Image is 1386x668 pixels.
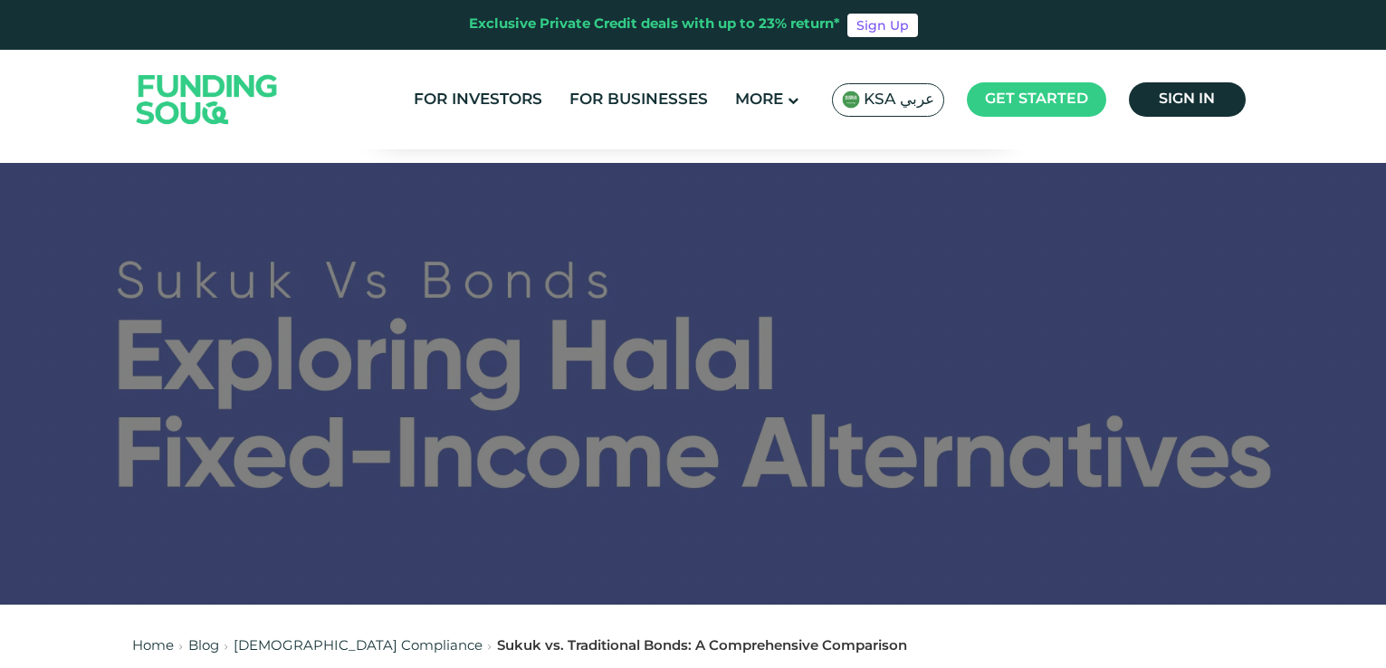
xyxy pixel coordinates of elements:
span: Get started [985,92,1088,106]
span: More [735,92,783,108]
a: [DEMOGRAPHIC_DATA] Compliance [234,640,483,653]
span: Sign in [1159,92,1215,106]
img: SA Flag [842,91,860,109]
a: Home [132,640,174,653]
span: KSA عربي [864,90,934,110]
div: Exclusive Private Credit deals with up to 23% return* [469,14,840,35]
a: Blog [188,640,219,653]
a: Sign in [1129,82,1246,117]
img: Logo [119,53,296,145]
a: Sign Up [847,14,918,37]
div: Sukuk vs. Traditional Bonds: A Comprehensive Comparison [497,636,907,657]
a: For Businesses [565,85,712,115]
a: For Investors [409,85,547,115]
